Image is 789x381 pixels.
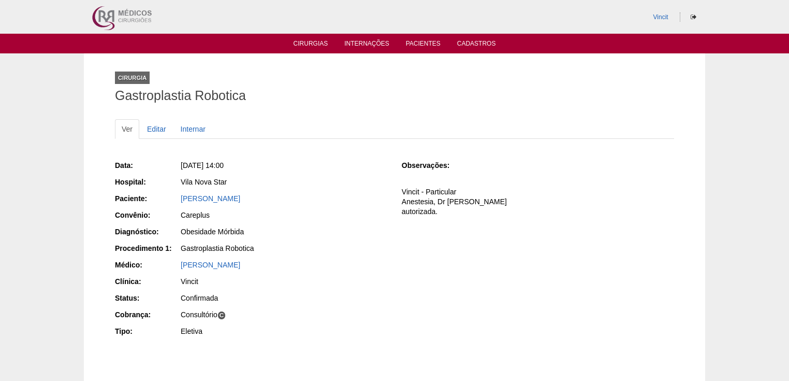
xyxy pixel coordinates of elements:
[181,210,387,220] div: Careplus
[115,160,180,171] div: Data:
[140,119,173,139] a: Editar
[181,161,224,170] span: [DATE] 14:00
[344,40,389,50] a: Internações
[181,309,387,320] div: Consultório
[181,227,387,237] div: Obesidade Mórbida
[653,13,668,21] a: Vincit
[115,276,180,287] div: Clínica:
[181,177,387,187] div: Vila Nova Star
[115,177,180,187] div: Hospital:
[402,187,674,217] p: Vincit - Particular Anestesia, Dr [PERSON_NAME] autorizada.
[457,40,496,50] a: Cadastros
[115,309,180,320] div: Cobrança:
[406,40,441,50] a: Pacientes
[115,227,180,237] div: Diagnóstico:
[115,119,139,139] a: Ver
[115,193,180,204] div: Paciente:
[294,40,328,50] a: Cirurgias
[217,311,226,320] span: C
[181,243,387,253] div: Gastroplastia Robotica
[115,243,180,253] div: Procedimento 1:
[115,72,150,84] div: Cirurgia
[181,261,240,269] a: [PERSON_NAME]
[115,260,180,270] div: Médico:
[115,89,674,102] h1: Gastroplastia Robotica
[181,276,387,287] div: Vincit
[181,194,240,203] a: [PERSON_NAME]
[174,119,212,139] a: Internar
[115,210,180,220] div: Convênio:
[402,160,466,171] div: Observações:
[115,293,180,303] div: Status:
[691,14,696,20] i: Sair
[115,326,180,336] div: Tipo:
[181,293,387,303] div: Confirmada
[181,326,387,336] div: Eletiva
